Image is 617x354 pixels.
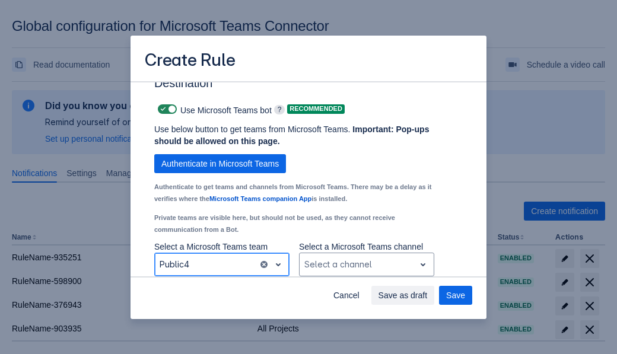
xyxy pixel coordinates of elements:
[145,50,236,73] h3: Create Rule
[446,286,465,305] span: Save
[154,241,290,253] p: Select a Microsoft Teams team
[416,257,430,272] span: open
[439,286,472,305] button: Save
[154,123,434,147] p: Use below button to get teams from Microsoft Teams.
[333,286,360,305] span: Cancel
[326,286,367,305] button: Cancel
[287,106,345,112] span: Recommended
[154,101,272,117] div: Use Microsoft Teams bot
[161,154,279,173] span: Authenticate in Microsoft Teams
[274,105,285,114] span: ?
[271,257,285,272] span: open
[379,286,428,305] span: Save as draft
[131,81,486,278] div: Scrollable content
[371,286,435,305] button: Save as draft
[299,241,434,253] p: Select a Microsoft Teams channel
[209,195,311,202] a: Microsoft Teams companion App
[259,260,269,269] button: clear
[154,76,453,95] h3: Destination
[154,214,395,233] small: Private teams are visible here, but should not be used, as they cannot receive communication from...
[154,154,286,173] button: Authenticate in Microsoft Teams
[154,183,431,202] small: Authenticate to get teams and channels from Microsoft Teams. There may be a delay as it verifies ...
